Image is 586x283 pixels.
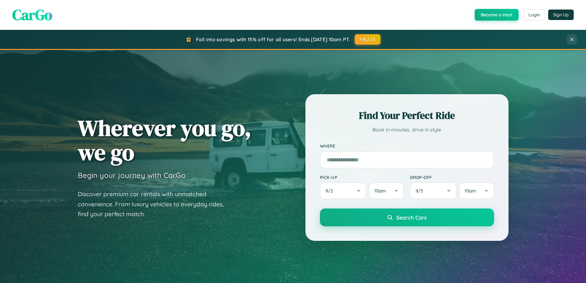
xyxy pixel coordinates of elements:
[374,188,386,194] span: 10am
[320,109,494,122] h2: Find Your Perfect Ride
[320,208,494,226] button: Search Cars
[78,116,251,164] h1: Wherever you go, we go
[459,182,494,199] button: 10am
[464,188,476,194] span: 10am
[320,182,367,199] button: 9/2
[523,9,545,20] button: Login
[78,189,232,219] p: Discover premium car rentals with unmatched convenience. From luxury vehicles to everyday rides, ...
[12,5,52,25] span: CarGo
[325,188,336,194] span: 9 / 2
[548,10,574,20] button: Sign Up
[78,171,186,180] h3: Begin your journey with CarGo
[396,214,427,221] span: Search Cars
[369,182,404,199] button: 10am
[196,36,350,42] span: Fall into savings with 15% off for all users! Ends [DATE] 10am PT.
[475,9,519,21] button: Become a Host
[320,125,494,134] p: Book in minutes, drive in style
[355,34,381,45] button: FALL15
[320,175,404,180] label: Pick-up
[410,175,494,180] label: Drop-off
[416,188,426,194] span: 9 / 3
[320,144,494,149] label: Where
[410,182,457,199] button: 9/3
